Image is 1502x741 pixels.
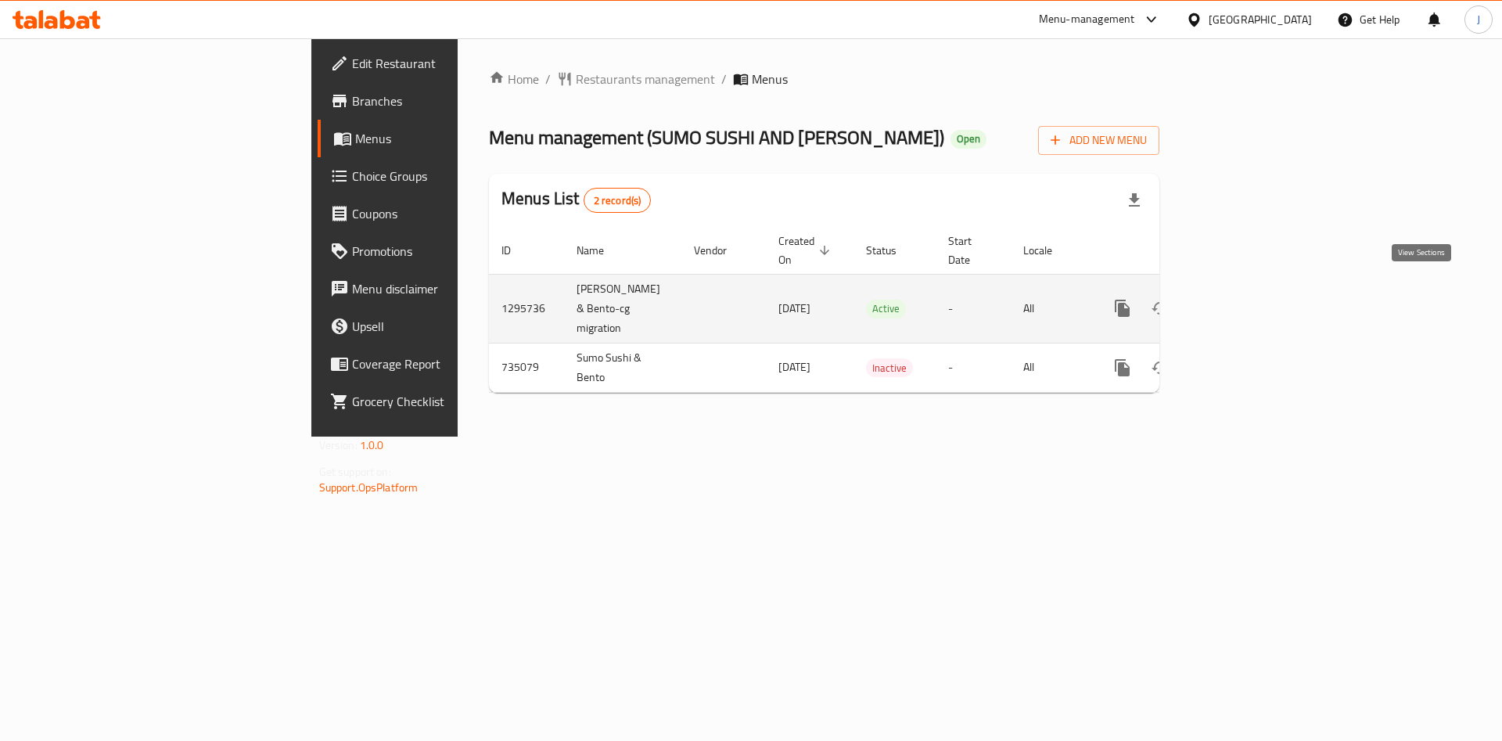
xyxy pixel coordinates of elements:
span: Vendor [694,241,747,260]
span: Promotions [352,242,550,261]
a: Promotions [318,232,562,270]
span: [DATE] [778,357,810,377]
span: Locale [1023,241,1073,260]
div: Total records count [584,188,652,213]
td: All [1011,343,1091,392]
td: Sumo Sushi & Bento [564,343,681,392]
div: Menu-management [1039,10,1135,29]
nav: breadcrumb [489,70,1159,88]
span: Created On [778,232,835,269]
button: more [1104,290,1141,327]
div: Inactive [866,358,913,377]
span: Coverage Report [352,354,550,373]
span: ID [501,241,531,260]
th: Actions [1091,227,1267,275]
span: Menu disclaimer [352,279,550,298]
span: Open [950,132,986,146]
a: Coupons [318,195,562,232]
td: All [1011,274,1091,343]
span: Menus [752,70,788,88]
span: 1.0.0 [360,435,384,455]
span: Start Date [948,232,992,269]
button: Change Status [1141,349,1179,387]
td: - [936,343,1011,392]
a: Upsell [318,308,562,345]
td: [PERSON_NAME] & Bento-cg migration [564,274,681,343]
button: Change Status [1141,290,1179,327]
span: Active [866,300,906,318]
span: Inactive [866,359,913,377]
button: Add New Menu [1038,126,1159,155]
table: enhanced table [489,227,1267,393]
span: Upsell [352,317,550,336]
span: Name [577,241,624,260]
span: 2 record(s) [584,193,651,208]
a: Grocery Checklist [318,383,562,420]
span: Edit Restaurant [352,54,550,73]
td: - [936,274,1011,343]
a: Support.OpsPlatform [319,477,419,498]
span: Branches [352,92,550,110]
h2: Menus List [501,187,651,213]
span: Add New Menu [1051,131,1147,150]
a: Menu disclaimer [318,270,562,308]
div: [GEOGRAPHIC_DATA] [1209,11,1312,28]
a: Menus [318,120,562,157]
span: Version: [319,435,358,455]
span: Status [866,241,917,260]
span: Restaurants management [576,70,715,88]
a: Branches [318,82,562,120]
span: [DATE] [778,298,810,318]
span: Grocery Checklist [352,392,550,411]
span: Menus [355,129,550,148]
span: Menu management ( SUMO SUSHI AND [PERSON_NAME] ) [489,120,944,155]
a: Coverage Report [318,345,562,383]
a: Edit Restaurant [318,45,562,82]
span: Choice Groups [352,167,550,185]
button: more [1104,349,1141,387]
a: Restaurants management [557,70,715,88]
span: J [1477,11,1480,28]
li: / [721,70,727,88]
div: Open [950,130,986,149]
span: Get support on: [319,462,391,482]
span: Coupons [352,204,550,223]
a: Choice Groups [318,157,562,195]
div: Export file [1116,182,1153,219]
